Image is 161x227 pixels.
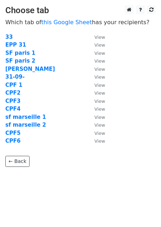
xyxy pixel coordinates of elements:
small: View [94,74,105,80]
a: View [87,90,105,96]
small: View [94,90,105,96]
a: SF paris 2 [5,58,35,64]
small: View [94,122,105,128]
small: View [94,42,105,48]
a: [PERSON_NAME] [5,66,55,72]
a: View [87,130,105,136]
small: View [94,138,105,144]
a: View [87,34,105,40]
p: Which tab of has your recipients? [5,19,156,26]
a: CPF2 [5,90,21,96]
a: View [87,114,105,120]
a: CPF4 [5,106,21,112]
a: View [87,98,105,104]
a: View [87,138,105,144]
small: View [94,115,105,120]
a: CPF3 [5,98,21,104]
a: SF paris 1 [5,50,35,56]
a: 31-09- [5,74,25,80]
a: View [87,66,105,72]
a: CPF5 [5,130,21,136]
a: this Google Sheet [41,19,92,26]
a: View [87,122,105,128]
small: View [94,99,105,104]
a: CPF 1 [5,82,22,88]
h3: Choose tab [5,5,156,16]
small: View [94,58,105,64]
a: sf marseille 1 [5,114,46,120]
a: View [87,58,105,64]
a: ← Back [5,156,30,167]
a: EPP 31 [5,42,26,48]
a: sf marseille 2 [5,122,46,128]
a: CPF6 [5,138,21,144]
small: View [94,35,105,40]
a: View [87,106,105,112]
small: View [94,106,105,112]
a: View [87,82,105,88]
a: 33 [5,34,13,40]
small: View [94,83,105,88]
a: View [87,74,105,80]
small: View [94,67,105,72]
small: View [94,51,105,56]
a: View [87,50,105,56]
a: View [87,42,105,48]
small: View [94,131,105,136]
